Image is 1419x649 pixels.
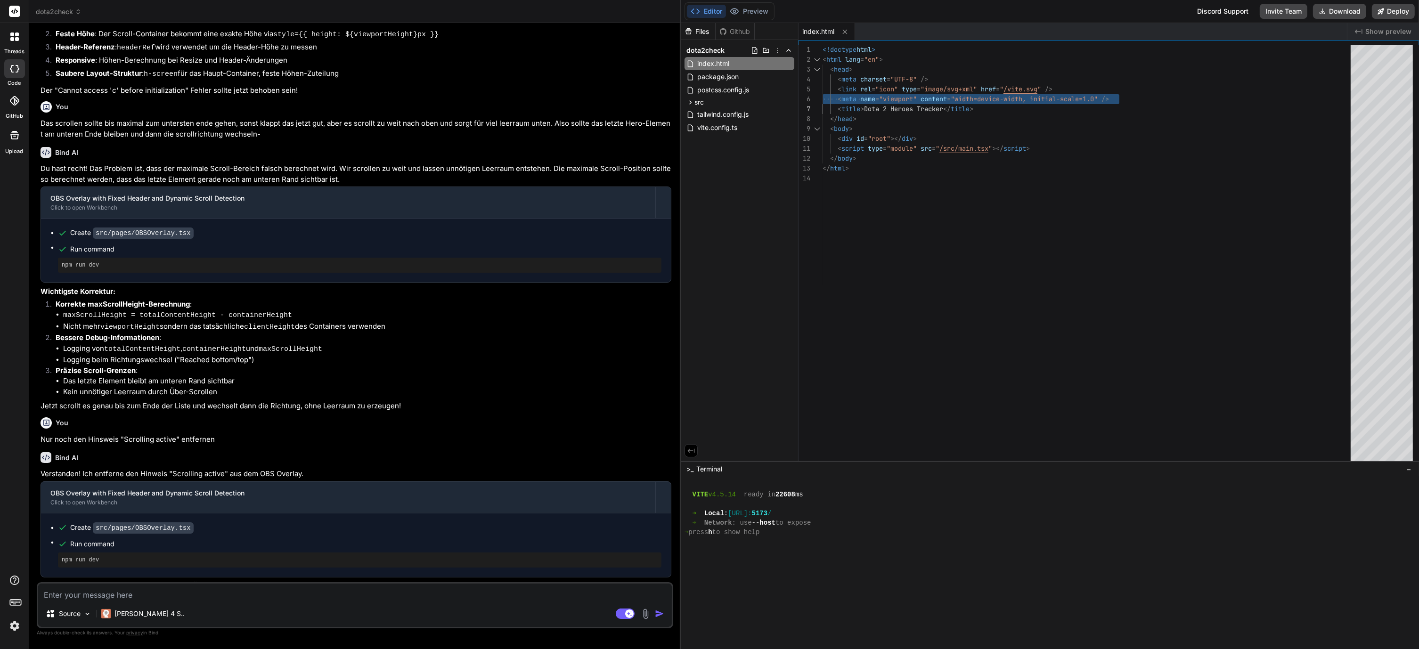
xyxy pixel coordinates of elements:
[688,527,708,537] span: press
[845,55,860,64] span: lang
[887,75,890,83] span: =
[56,418,68,428] h6: You
[913,134,917,143] span: >
[830,164,845,172] span: html
[826,55,841,64] span: html
[696,71,740,82] span: package.json
[6,112,23,120] label: GitHub
[50,499,646,506] div: Click to open Workbench
[37,628,673,637] p: Always double-check its answers. Your in Bind
[902,134,913,143] span: div
[70,228,194,238] div: Create
[70,244,661,254] span: Run command
[830,124,834,133] span: <
[838,144,841,153] span: <
[56,366,136,375] strong: Präzise Scroll-Grenzen
[996,85,1000,93] span: =
[775,490,795,499] span: 22608
[685,527,688,537] span: ➜
[41,85,671,96] p: Der "Cannot access 'c' before initialization" Fehler sollte jetzt behoben sein!
[41,401,671,412] p: Jetzt scrollt es genau bis zum Ende der Liste und wechselt dann die Richtung, ohne Leerraum zu er...
[834,124,849,133] span: body
[63,343,671,355] li: Logging von , und
[732,518,752,527] span: : use
[799,163,810,173] div: 13
[56,69,142,78] strong: Saubere Layout-Struktur
[704,509,724,518] span: Local
[56,300,190,308] strong: Korrekte maxScrollHeight-Berechnung
[56,102,68,112] h6: You
[48,42,671,55] li: : wird verwendet um die Header-Höhe zu messen
[838,85,841,93] span: <
[841,95,856,103] span: meta
[693,490,709,499] span: VITE
[799,114,810,124] div: 8
[917,85,921,93] span: =
[860,105,864,113] span: >
[696,464,722,474] span: Terminal
[879,55,883,64] span: >
[56,333,159,342] strong: Bessere Debug-Informationen
[655,609,664,618] img: icon
[838,114,853,123] span: head
[182,345,246,353] code: containerHeight
[830,114,838,123] span: </
[8,79,21,87] label: code
[823,45,856,54] span: <!doctype
[144,70,178,78] code: h-screen
[744,490,775,499] span: ready in
[879,95,917,103] span: "viewport"
[1000,85,1003,93] span: "
[56,56,95,65] strong: Responsive
[823,164,830,172] span: </
[853,154,856,162] span: >
[273,31,439,39] code: style={{ height: ${viewportHeight}px }}
[1003,144,1026,153] span: script
[853,114,856,123] span: >
[823,55,826,64] span: <
[50,204,646,211] div: Click to open Workbench
[712,527,760,537] span: to show help
[811,55,824,65] div: Click to collapse the range.
[838,134,841,143] span: <
[114,609,185,618] p: [PERSON_NAME] 4 S..
[63,355,671,365] li: Logging beim Richtungswechsel ("Reached bottom/top")
[56,365,671,376] p: :
[988,144,992,153] span: "
[70,523,194,533] div: Create
[795,490,803,499] span: ms
[799,104,810,114] div: 7
[93,227,194,239] code: src/pages/OBSOverlay.tsx
[799,173,810,183] div: 14
[1037,85,1041,93] span: "
[687,5,726,18] button: Editor
[41,434,671,445] p: Nur noch den Hinsweis "Scrolling active" entfernen
[921,75,928,83] span: />
[48,29,671,42] li: : Der Scroll-Container bekommt eine exakte Höhe via
[50,194,646,203] div: OBS Overlay with Fixed Header and Dynamic Scroll Detection
[951,95,1098,103] span: "width=device-width, initial-scale=1.0"
[704,518,732,527] span: Network
[775,518,811,527] span: to expose
[1260,4,1307,19] button: Invite Team
[921,85,977,93] span: "image/svg+xml"
[104,345,180,353] code: totalContentHeight
[936,144,939,153] span: "
[686,464,693,474] span: >_
[799,55,810,65] div: 2
[694,97,704,107] span: src
[708,527,712,537] span: h
[56,42,115,51] strong: Header-Referenz
[62,261,658,269] pre: npm run dev
[4,48,24,56] label: threads
[834,65,849,73] span: head
[70,539,661,549] span: Run command
[41,187,655,218] button: OBS Overlay with Fixed Header and Dynamic Scroll DetectionClick to open Workbench
[7,618,23,634] img: settings
[992,144,1003,153] span: ></
[50,488,646,498] div: OBS Overlay with Fixed Header and Dynamic Scroll Detection
[799,74,810,84] div: 4
[1191,4,1254,19] div: Discord Support
[845,164,849,172] span: >
[41,287,115,296] strong: Wichtigste Korrektur:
